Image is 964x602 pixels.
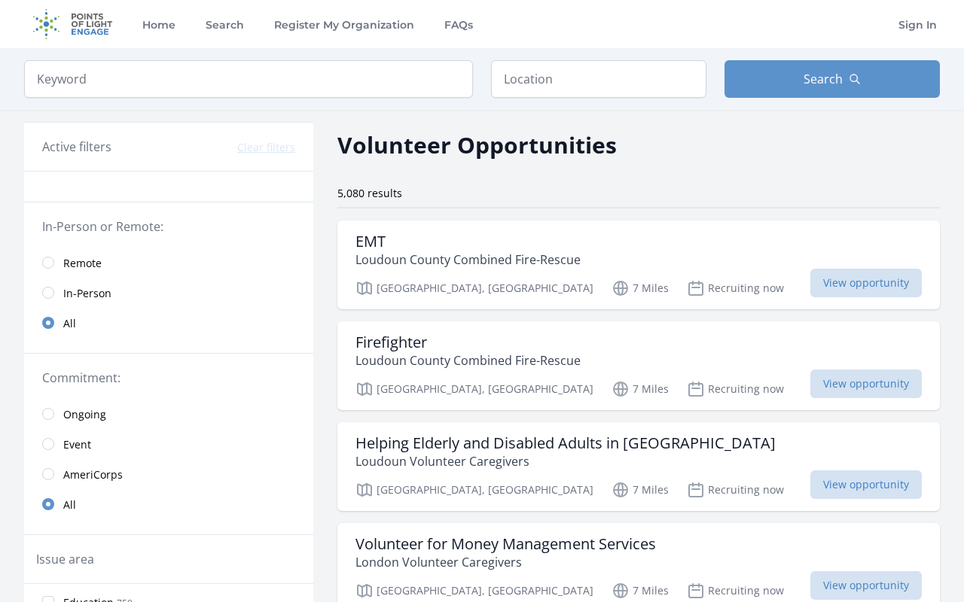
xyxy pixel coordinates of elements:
[810,269,922,297] span: View opportunity
[63,437,91,452] span: Event
[63,316,76,331] span: All
[337,128,617,162] h2: Volunteer Opportunities
[491,60,706,98] input: Location
[337,422,940,511] a: Helping Elderly and Disabled Adults in [GEOGRAPHIC_DATA] Loudoun Volunteer Caregivers [GEOGRAPHIC...
[810,571,922,600] span: View opportunity
[355,333,581,351] h3: Firefighter
[337,220,940,309] a: EMT Loudoun County Combined Fire-Rescue [GEOGRAPHIC_DATA], [GEOGRAPHIC_DATA] 7 Miles Recruiting n...
[355,535,656,553] h3: Volunteer for Money Management Services
[355,380,593,398] p: [GEOGRAPHIC_DATA], [GEOGRAPHIC_DATA]
[42,217,295,236] legend: In-Person or Remote:
[24,308,313,338] a: All
[24,278,313,308] a: In-Person
[24,459,313,489] a: AmeriCorps
[42,138,111,156] h3: Active filters
[63,286,111,301] span: In-Person
[63,467,123,482] span: AmeriCorps
[63,497,76,512] span: All
[687,380,784,398] p: Recruiting now
[355,351,581,369] p: Loudoun County Combined Fire-Rescue
[36,550,94,568] legend: Issue area
[612,279,669,297] p: 7 Miles
[687,481,784,499] p: Recruiting now
[687,582,784,600] p: Recruiting now
[687,279,784,297] p: Recruiting now
[355,553,656,571] p: London Volunteer Caregivers
[355,452,776,470] p: Loudoun Volunteer Caregivers
[355,434,776,452] h3: Helping Elderly and Disabled Adults in [GEOGRAPHIC_DATA]
[337,321,940,410] a: Firefighter Loudoun County Combined Fire-Rescue [GEOGRAPHIC_DATA], [GEOGRAPHIC_DATA] 7 Miles Recr...
[810,470,922,499] span: View opportunity
[355,233,581,251] h3: EMT
[237,140,295,155] button: Clear filters
[355,251,581,269] p: Loudoun County Combined Fire-Rescue
[810,369,922,398] span: View opportunity
[24,60,473,98] input: Keyword
[355,481,593,499] p: [GEOGRAPHIC_DATA], [GEOGRAPHIC_DATA]
[612,380,669,398] p: 7 Miles
[612,582,669,600] p: 7 Miles
[24,248,313,278] a: Remote
[24,489,313,519] a: All
[804,70,843,88] span: Search
[355,582,593,600] p: [GEOGRAPHIC_DATA], [GEOGRAPHIC_DATA]
[725,60,940,98] button: Search
[63,256,102,271] span: Remote
[337,186,402,200] span: 5,080 results
[355,279,593,297] p: [GEOGRAPHIC_DATA], [GEOGRAPHIC_DATA]
[24,399,313,429] a: Ongoing
[612,481,669,499] p: 7 Miles
[63,407,106,422] span: Ongoing
[24,429,313,459] a: Event
[42,369,295,387] legend: Commitment:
